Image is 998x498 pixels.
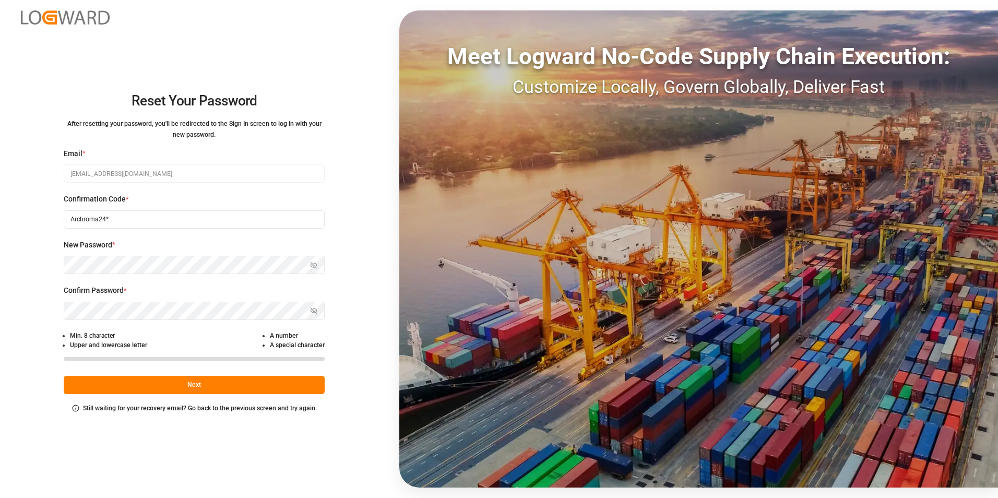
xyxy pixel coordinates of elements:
small: A special character [270,341,325,349]
input: Enter the 6 digit code sent to your registered email address [64,210,325,229]
div: Meet Logward No-Code Supply Chain Execution: [399,39,998,74]
span: Confirmation Code [64,194,126,205]
span: New Password [64,240,112,251]
li: Min. 8 character [70,331,147,340]
small: After resetting your password, you'll be redirected to the Sign In screen to log in with your new... [67,120,322,138]
small: A number [270,332,298,339]
h2: Reset Your Password [64,85,325,118]
div: Customize Locally, Govern Globally, Deliver Fast [399,74,998,100]
button: Next [64,376,325,394]
small: Upper and lowercase letter [70,341,147,349]
img: Logward_new_orange.png [21,10,110,25]
small: Still waiting for your recovery email? Go back to the previous screen and try again. [83,405,317,412]
span: Email [64,148,82,159]
input: Enter your email [64,164,325,183]
span: Confirm Password [64,285,124,296]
